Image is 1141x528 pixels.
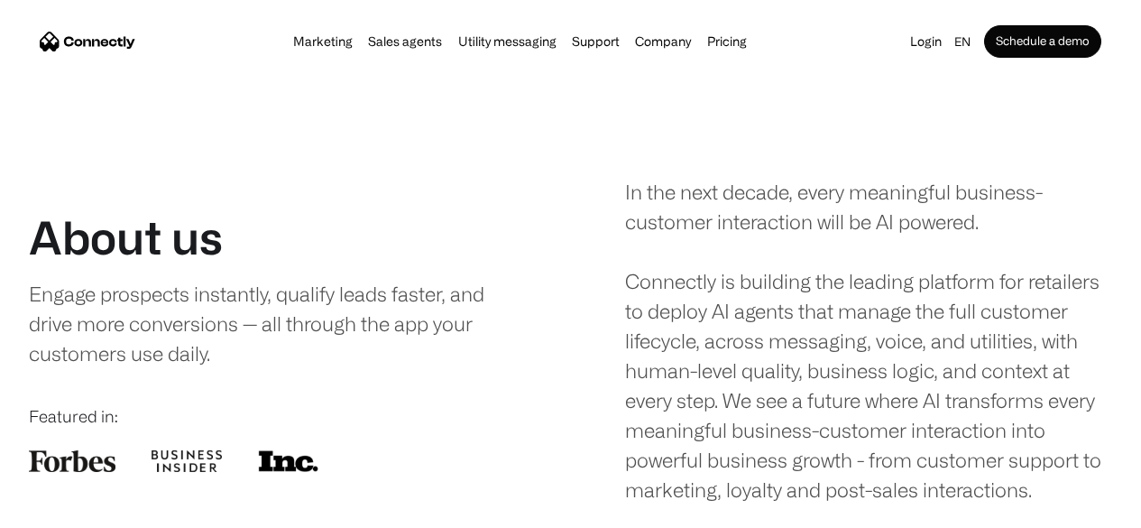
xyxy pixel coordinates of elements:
h1: About us [29,210,223,264]
div: Featured in: [29,404,516,429]
a: Login [905,29,947,54]
a: Pricing [702,34,752,49]
div: Engage prospects instantly, qualify leads faster, and drive more conversions — all through the ap... [29,279,492,368]
div: en [947,29,984,54]
a: Utility messaging [453,34,562,49]
div: Company [635,29,691,54]
a: Support [566,34,625,49]
div: In the next decade, every meaningful business-customer interaction will be AI powered. Connectly ... [625,177,1112,505]
div: en [954,29,971,54]
div: Company [630,29,696,54]
ul: Language list [36,496,108,522]
a: home [40,28,135,55]
a: Schedule a demo [984,25,1101,58]
a: Sales agents [363,34,447,49]
a: Marketing [288,34,358,49]
aside: Language selected: English [18,495,108,522]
